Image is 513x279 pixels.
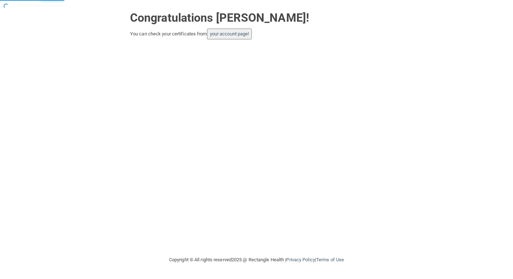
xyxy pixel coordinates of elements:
strong: Congratulations [PERSON_NAME]! [130,11,309,25]
div: You can check your certificates from [130,29,383,39]
a: Privacy Policy [286,257,315,262]
button: your account page! [207,29,252,39]
div: Copyright © All rights reserved 2025 @ Rectangle Health | | [125,248,388,271]
a: your account page! [210,31,249,37]
a: Terms of Use [316,257,344,262]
